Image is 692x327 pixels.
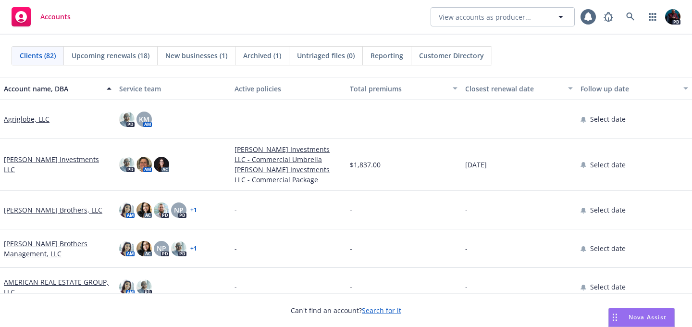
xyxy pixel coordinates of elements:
[4,84,101,94] div: Account name, DBA
[599,7,618,26] a: Report a Bug
[190,207,197,213] a: + 1
[136,202,152,218] img: photo
[235,205,237,215] span: -
[231,77,346,100] button: Active policies
[190,246,197,252] a: + 1
[465,205,468,215] span: -
[119,279,135,295] img: photo
[8,3,74,30] a: Accounts
[608,308,675,327] button: Nova Assist
[20,50,56,61] span: Clients (82)
[235,144,342,164] a: [PERSON_NAME] Investments LLC - Commercial Umbrella
[235,114,237,124] span: -
[439,12,531,22] span: View accounts as producer...
[154,202,169,218] img: photo
[350,243,352,253] span: -
[629,313,667,321] span: Nova Assist
[136,279,152,295] img: photo
[139,114,149,124] span: KM
[465,84,562,94] div: Closest renewal date
[119,112,135,127] img: photo
[590,282,626,292] span: Select date
[119,157,135,172] img: photo
[235,84,342,94] div: Active policies
[154,157,169,172] img: photo
[4,205,102,215] a: [PERSON_NAME] Brothers, LLC
[350,160,381,170] span: $1,837.00
[119,202,135,218] img: photo
[461,77,577,100] button: Closest renewal date
[350,282,352,292] span: -
[235,243,237,253] span: -
[4,277,111,297] a: AMERICAN REAL ESTATE GROUP, LLC
[590,160,626,170] span: Select date
[643,7,662,26] a: Switch app
[291,305,401,315] span: Can't find an account?
[362,306,401,315] a: Search for it
[136,241,152,256] img: photo
[621,7,640,26] a: Search
[4,154,111,175] a: [PERSON_NAME] Investments LLC
[665,9,680,25] img: photo
[297,50,355,61] span: Untriaged files (0)
[590,205,626,215] span: Select date
[171,241,186,256] img: photo
[431,7,575,26] button: View accounts as producer...
[465,114,468,124] span: -
[350,114,352,124] span: -
[235,164,342,185] a: [PERSON_NAME] Investments LLC - Commercial Package
[350,84,447,94] div: Total premiums
[419,50,484,61] span: Customer Directory
[350,205,352,215] span: -
[72,50,149,61] span: Upcoming renewals (18)
[590,114,626,124] span: Select date
[577,77,692,100] button: Follow up date
[465,282,468,292] span: -
[119,84,227,94] div: Service team
[115,77,231,100] button: Service team
[174,205,184,215] span: NP
[136,157,152,172] img: photo
[165,50,227,61] span: New businesses (1)
[465,160,487,170] span: [DATE]
[40,13,71,21] span: Accounts
[590,243,626,253] span: Select date
[243,50,281,61] span: Archived (1)
[157,243,166,253] span: NP
[4,239,111,259] a: [PERSON_NAME] Brothers Management, LLC
[235,282,237,292] span: -
[4,114,49,124] a: Agriglobe, LLC
[465,243,468,253] span: -
[581,84,678,94] div: Follow up date
[346,77,461,100] button: Total premiums
[371,50,403,61] span: Reporting
[119,241,135,256] img: photo
[609,308,621,327] div: Drag to move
